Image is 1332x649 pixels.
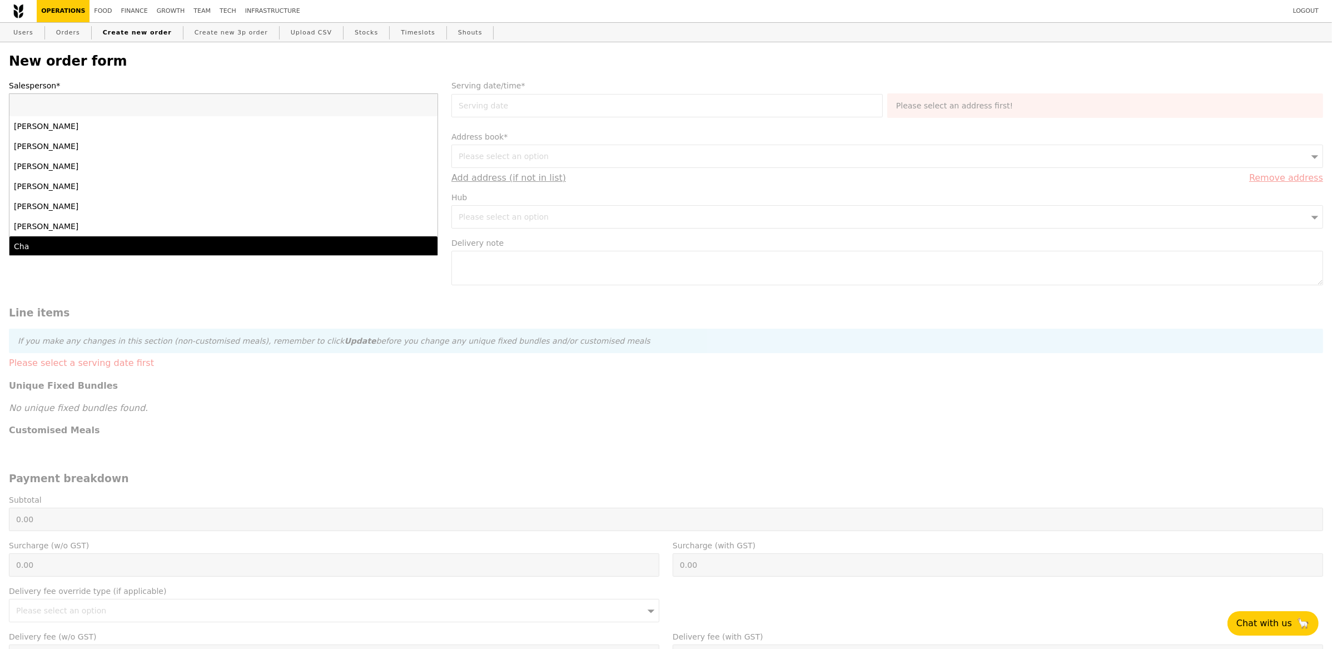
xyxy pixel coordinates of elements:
[190,23,272,43] a: Create new 3p order
[14,241,328,252] div: Cha
[98,23,176,43] a: Create new order
[350,23,382,43] a: Stocks
[13,4,23,18] img: Grain logo
[396,23,439,43] a: Timeslots
[454,23,487,43] a: Shouts
[9,23,38,43] a: Users
[14,121,328,132] div: [PERSON_NAME]
[9,80,438,91] label: Salesperson*
[14,181,328,192] div: [PERSON_NAME]
[1296,617,1310,630] span: 🦙
[14,201,328,212] div: [PERSON_NAME]
[9,53,1323,69] h2: New order form
[286,23,336,43] a: Upload CSV
[1227,611,1319,636] button: Chat with us🦙
[14,221,328,232] div: [PERSON_NAME]
[52,23,85,43] a: Orders
[14,141,328,152] div: [PERSON_NAME]
[1236,617,1292,630] span: Chat with us
[14,161,328,172] div: [PERSON_NAME]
